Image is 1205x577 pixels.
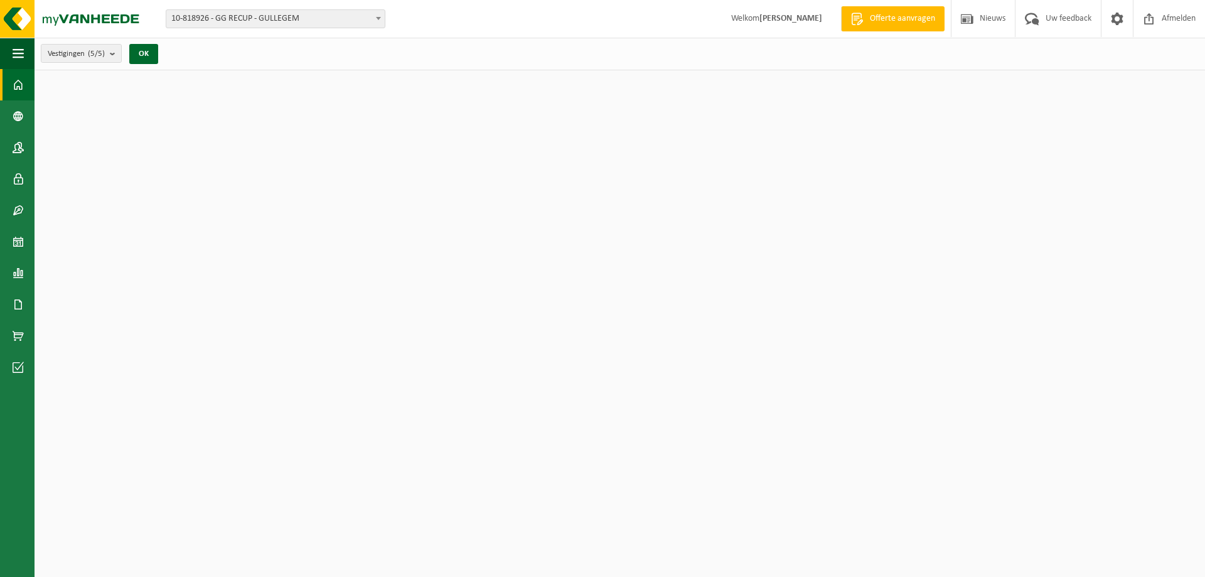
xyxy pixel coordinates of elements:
span: 10-818926 - GG RECUP - GULLEGEM [166,10,385,28]
a: Offerte aanvragen [841,6,945,31]
span: Offerte aanvragen [867,13,938,25]
count: (5/5) [88,50,105,58]
button: OK [129,44,158,64]
span: Vestigingen [48,45,105,63]
strong: [PERSON_NAME] [759,14,822,23]
span: 10-818926 - GG RECUP - GULLEGEM [166,9,385,28]
button: Vestigingen(5/5) [41,44,122,63]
